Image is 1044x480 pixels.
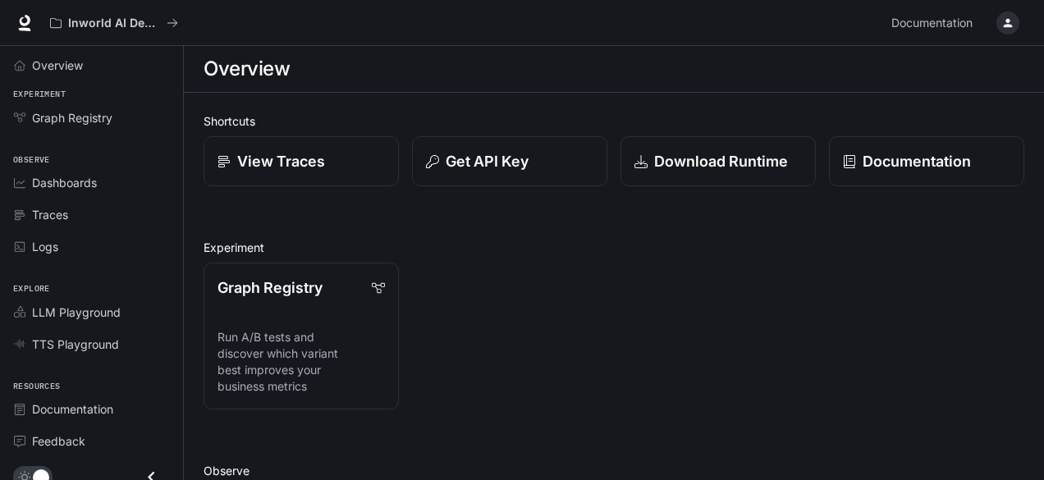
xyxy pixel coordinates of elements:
p: View Traces [237,150,325,172]
a: View Traces [204,136,399,186]
p: Download Runtime [654,150,788,172]
span: Graph Registry [32,109,112,126]
a: Documentation [829,136,1024,186]
p: Get API Key [446,150,529,172]
p: Run A/B tests and discover which variant best improves your business metrics [217,329,385,395]
span: Documentation [891,13,973,34]
span: Dashboards [32,174,97,191]
span: Documentation [32,400,113,418]
a: Feedback [7,427,176,455]
button: Get API Key [412,136,607,186]
h2: Shortcuts [204,112,1024,130]
p: Inworld AI Demos [68,16,160,30]
a: Graph RegistryRun A/B tests and discover which variant best improves your business metrics [204,263,399,409]
span: LLM Playground [32,304,121,321]
a: Logs [7,232,176,261]
a: TTS Playground [7,330,176,359]
span: Feedback [32,432,85,450]
span: Traces [32,206,68,223]
span: Logs [32,238,58,255]
p: Graph Registry [217,277,323,299]
a: LLM Playground [7,298,176,327]
a: Graph Registry [7,103,176,132]
h2: Experiment [204,239,1024,256]
a: Documentation [885,7,985,39]
span: TTS Playground [32,336,119,353]
button: All workspaces [43,7,185,39]
a: Dashboards [7,168,176,197]
a: Overview [7,51,176,80]
a: Download Runtime [620,136,816,186]
h2: Observe [204,462,1024,479]
p: Documentation [863,150,971,172]
span: Overview [32,57,83,74]
a: Documentation [7,395,176,423]
h1: Overview [204,53,290,85]
a: Traces [7,200,176,229]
